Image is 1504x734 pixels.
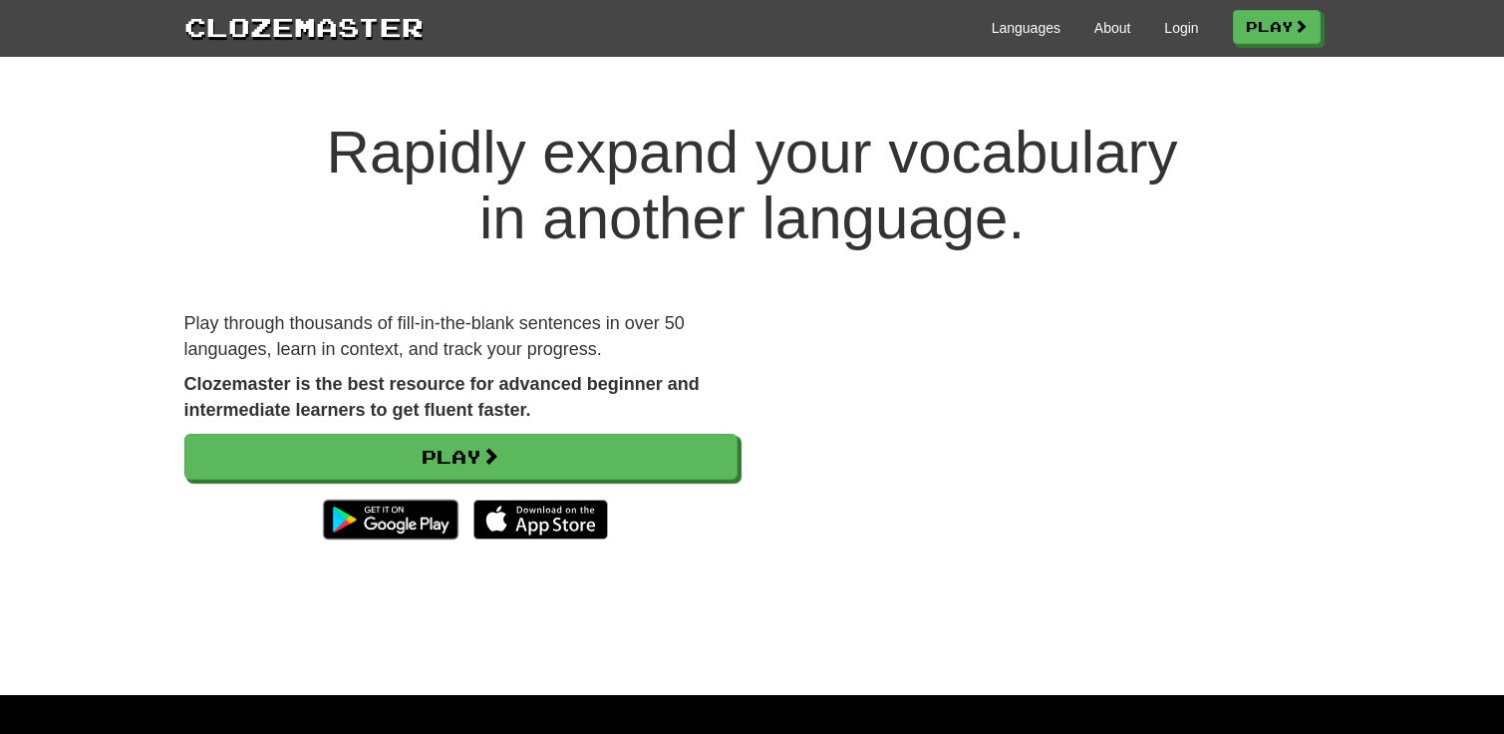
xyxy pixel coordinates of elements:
strong: Clozemaster is the best resource for advanced beginner and intermediate learners to get fluent fa... [184,374,700,420]
a: Login [1164,18,1198,38]
a: About [1094,18,1131,38]
a: Clozemaster [184,8,424,45]
p: Play through thousands of fill-in-the-blank sentences in over 50 languages, learn in context, and... [184,311,738,362]
img: Download_on_the_App_Store_Badge_US-UK_135x40-25178aeef6eb6b83b96f5f2d004eda3bffbb37122de64afbaef7... [473,500,608,540]
img: Get it on Google Play [313,490,467,550]
a: Languages [992,18,1060,38]
a: Play [184,434,738,480]
a: Play [1233,10,1321,44]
